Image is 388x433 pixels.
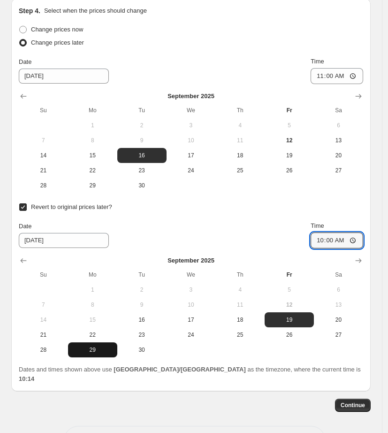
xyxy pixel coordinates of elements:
[318,331,359,339] span: 27
[335,399,371,412] button: Continue
[318,107,359,114] span: Sa
[19,223,31,230] span: Date
[117,118,167,133] button: Tuesday September 2 2025
[265,267,314,282] th: Friday
[219,331,261,339] span: 25
[170,316,212,324] span: 17
[268,152,310,159] span: 19
[117,163,167,178] button: Tuesday September 23 2025
[23,301,64,309] span: 7
[114,366,245,373] b: [GEOGRAPHIC_DATA]/[GEOGRAPHIC_DATA]
[121,286,163,294] span: 2
[314,282,363,297] button: Saturday September 6 2025
[72,167,114,174] span: 22
[265,163,314,178] button: Friday September 26 2025
[19,297,68,312] button: Sunday September 7 2025
[314,118,363,133] button: Saturday September 6 2025
[167,163,216,178] button: Wednesday September 24 2025
[314,163,363,178] button: Saturday September 27 2025
[314,312,363,327] button: Saturday September 20 2025
[68,282,117,297] button: Monday September 1 2025
[167,282,216,297] button: Wednesday September 3 2025
[219,271,261,278] span: Th
[265,297,314,312] button: Today Friday September 12 2025
[23,137,64,144] span: 7
[314,148,363,163] button: Saturday September 20 2025
[31,203,112,210] span: Revert to original prices later?
[170,286,212,294] span: 3
[117,282,167,297] button: Tuesday September 2 2025
[19,267,68,282] th: Sunday
[121,107,163,114] span: Tu
[19,58,31,65] span: Date
[68,163,117,178] button: Monday September 22 2025
[215,282,265,297] button: Thursday September 4 2025
[311,222,324,229] span: Time
[268,137,310,144] span: 12
[72,301,114,309] span: 8
[167,118,216,133] button: Wednesday September 3 2025
[265,327,314,342] button: Friday September 26 2025
[311,58,324,65] span: Time
[268,167,310,174] span: 26
[318,137,359,144] span: 13
[219,107,261,114] span: Th
[72,346,114,354] span: 29
[268,301,310,309] span: 12
[268,286,310,294] span: 5
[314,327,363,342] button: Saturday September 27 2025
[68,267,117,282] th: Monday
[314,103,363,118] th: Saturday
[170,122,212,129] span: 3
[68,133,117,148] button: Monday September 8 2025
[117,312,167,327] button: Tuesday September 16 2025
[215,133,265,148] button: Thursday September 11 2025
[72,182,114,189] span: 29
[121,182,163,189] span: 30
[121,122,163,129] span: 2
[314,297,363,312] button: Saturday September 13 2025
[167,148,216,163] button: Wednesday September 17 2025
[121,301,163,309] span: 9
[265,312,314,327] button: Friday September 19 2025
[23,167,64,174] span: 21
[219,316,261,324] span: 18
[318,286,359,294] span: 6
[19,342,68,357] button: Sunday September 28 2025
[215,103,265,118] th: Thursday
[215,327,265,342] button: Thursday September 25 2025
[72,137,114,144] span: 8
[23,182,64,189] span: 28
[23,316,64,324] span: 14
[318,152,359,159] span: 20
[167,312,216,327] button: Wednesday September 17 2025
[19,133,68,148] button: Sunday September 7 2025
[215,148,265,163] button: Thursday September 18 2025
[311,232,363,248] input: 12:00
[19,148,68,163] button: Sunday September 14 2025
[265,103,314,118] th: Friday
[31,39,84,46] span: Change prices later
[268,107,310,114] span: Fr
[268,122,310,129] span: 5
[68,103,117,118] th: Monday
[72,316,114,324] span: 15
[68,118,117,133] button: Monday September 1 2025
[19,69,109,84] input: 9/12/2025
[215,312,265,327] button: Thursday September 18 2025
[68,148,117,163] button: Monday September 15 2025
[31,26,83,33] span: Change prices now
[19,233,109,248] input: 9/12/2025
[215,267,265,282] th: Thursday
[167,267,216,282] th: Wednesday
[311,68,363,84] input: 12:00
[19,178,68,193] button: Sunday September 28 2025
[170,152,212,159] span: 17
[17,254,30,267] button: Show previous month, August 2025
[121,316,163,324] span: 16
[19,366,361,382] span: Dates and times shown above use as the timezone, where the current time is
[44,6,147,15] p: Select when the prices should change
[23,152,64,159] span: 14
[117,148,167,163] button: Tuesday September 16 2025
[219,122,261,129] span: 4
